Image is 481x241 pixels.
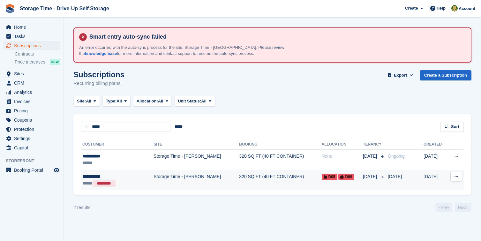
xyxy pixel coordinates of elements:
[6,158,64,164] span: Storefront
[424,150,447,170] td: [DATE]
[15,59,45,65] span: Price increases
[363,173,378,180] span: [DATE]
[239,150,321,170] td: 320 SQ FT (40 FT CONTAINER)
[424,139,447,150] th: Created
[3,116,60,124] a: menu
[154,139,239,150] th: Site
[14,106,52,115] span: Pricing
[322,139,363,150] th: Allocation
[102,96,131,106] button: Type: All
[154,170,239,190] td: Storage Time - [PERSON_NAME]
[73,80,124,87] p: Recurring billing plans
[154,150,239,170] td: Storage Time - [PERSON_NAME]
[17,3,112,14] a: Storage Time - Drive-Up Self Storage
[14,125,52,134] span: Protection
[116,98,122,104] span: All
[3,69,60,78] a: menu
[405,5,418,11] span: Create
[15,58,60,65] a: Price increases NEW
[14,32,52,41] span: Tasks
[420,70,471,81] a: Create a Subscription
[178,98,201,104] span: Unit Status:
[87,33,466,41] h4: Smart entry auto-sync failed
[394,72,407,79] span: Export
[14,23,52,32] span: Home
[201,98,207,104] span: All
[14,69,52,78] span: Sites
[455,203,471,212] a: Next
[158,98,163,104] span: All
[3,166,60,175] a: menu
[81,139,154,150] th: Customer
[459,5,475,12] span: Account
[106,98,117,104] span: Type:
[434,203,473,212] nav: Page
[79,44,303,57] p: An error occurred with the auto-sync process for the site: Storage Time - [GEOGRAPHIC_DATA]. Plea...
[137,98,158,104] span: Allocation:
[174,96,215,106] button: Unit Status: All
[436,203,452,212] a: Previous
[3,41,60,50] a: menu
[53,166,60,174] a: Preview store
[388,174,402,179] span: [DATE]
[3,134,60,143] a: menu
[3,23,60,32] a: menu
[85,51,117,56] a: knowledge base
[73,204,90,211] div: 2 results
[14,166,52,175] span: Booking Portal
[451,124,459,130] span: Sort
[3,32,60,41] a: menu
[133,96,172,106] button: Allocation: All
[363,153,378,160] span: [DATE]
[424,170,447,190] td: [DATE]
[3,143,60,152] a: menu
[14,116,52,124] span: Coupons
[3,106,60,115] a: menu
[388,154,405,159] span: Ongoing
[451,5,458,11] img: Zain Sarwar
[14,88,52,97] span: Analytics
[363,139,385,150] th: Tenancy
[15,51,60,57] a: Contracts
[50,59,60,65] div: NEW
[338,174,354,180] span: D09
[387,70,415,81] button: Export
[437,5,446,11] span: Help
[3,79,60,87] a: menu
[239,170,321,190] td: 320 SQ FT (40 FT CONTAINER)
[3,97,60,106] a: menu
[77,98,86,104] span: Site:
[3,88,60,97] a: menu
[14,143,52,152] span: Capital
[239,139,321,150] th: Booking
[14,134,52,143] span: Settings
[14,41,52,50] span: Subscriptions
[86,98,91,104] span: All
[14,79,52,87] span: CRM
[322,174,337,180] span: D05
[5,4,15,13] img: stora-icon-8386f47178a22dfd0bd8f6a31ec36ba5ce8667c1dd55bd0f319d3a0aa187defe.svg
[73,96,100,106] button: Site: All
[3,125,60,134] a: menu
[73,70,124,79] h1: Subscriptions
[14,97,52,106] span: Invoices
[322,153,363,160] div: None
